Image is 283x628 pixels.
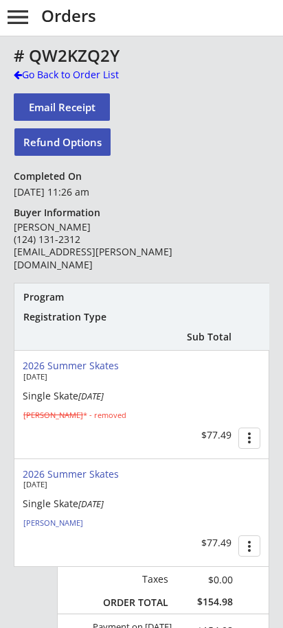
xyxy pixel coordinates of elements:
[23,411,177,419] div: * - removed
[23,391,181,401] div: Single Skate
[23,499,181,509] div: Single Skate
[14,221,212,271] div: [PERSON_NAME] (124) 131-2312 [EMAIL_ADDRESS][PERSON_NAME][DOMAIN_NAME]
[23,291,98,303] div: Program
[238,428,260,449] button: more_vert
[238,535,260,557] button: more_vert
[14,93,110,121] button: Email Receipt
[97,596,168,609] div: ORDER TOTAL
[23,480,133,488] div: [DATE]
[23,469,141,480] div: 2026 Summer Skates
[146,537,231,549] div: $77.49
[78,390,104,402] em: [DATE]
[78,498,104,510] em: [DATE]
[23,311,181,323] div: Registration Type
[14,47,269,64] div: # QW2KZQ2Y
[172,331,231,343] div: Sub Total
[23,373,133,380] div: [DATE]
[23,411,177,420] div: Removed
[14,185,212,199] div: [DATE] 11:26 am
[14,128,111,156] button: Refund Options
[146,430,231,441] div: $77.49
[97,573,168,585] div: Taxes
[178,596,233,608] div: $154.98
[23,519,177,526] div: [PERSON_NAME]
[4,3,32,31] button: menu
[23,360,141,372] div: 2026 Summer Skates
[23,410,83,420] s: [PERSON_NAME]
[14,207,106,219] div: Buyer Information
[14,68,155,82] div: Go Back to Order List
[178,572,233,587] div: $0.00
[14,170,88,183] div: Completed On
